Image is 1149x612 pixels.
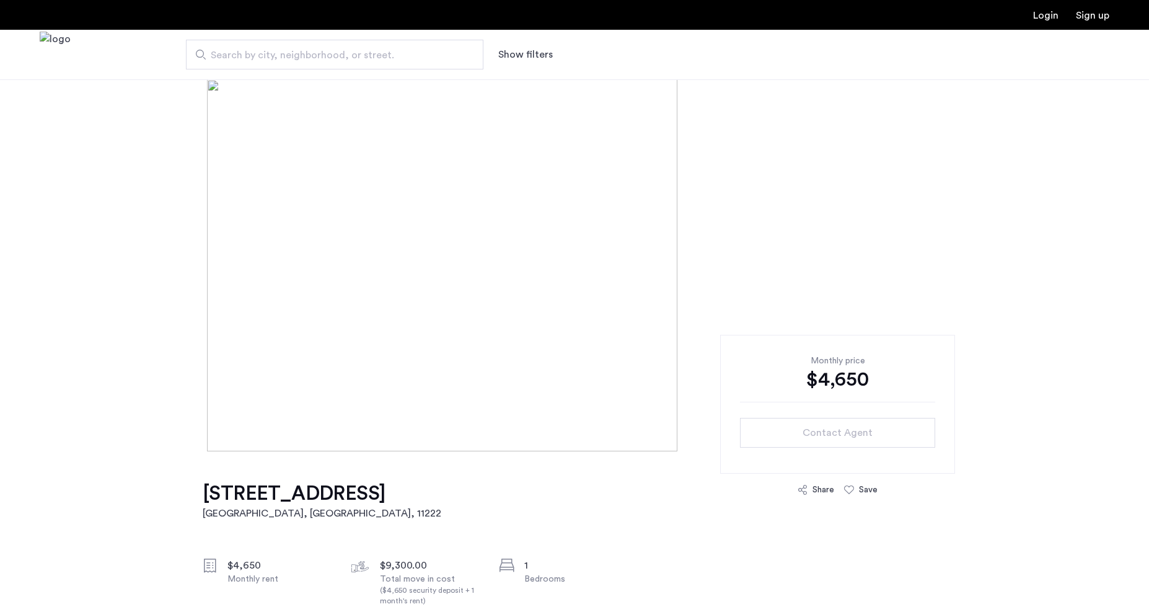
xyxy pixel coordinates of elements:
[203,481,441,506] h1: [STREET_ADDRESS]
[498,47,553,62] button: Show or hide filters
[380,558,484,573] div: $9,300.00
[524,558,628,573] div: 1
[186,40,483,69] input: Apartment Search
[40,32,71,78] a: Cazamio Logo
[740,367,935,392] div: $4,650
[380,573,484,606] div: Total move in cost
[227,573,332,585] div: Monthly rent
[203,481,441,521] a: [STREET_ADDRESS][GEOGRAPHIC_DATA], [GEOGRAPHIC_DATA], 11222
[211,48,449,63] span: Search by city, neighborhood, or street.
[207,79,943,451] img: [object%20Object]
[203,506,441,521] h2: [GEOGRAPHIC_DATA], [GEOGRAPHIC_DATA] , 11222
[812,484,834,496] div: Share
[1033,11,1059,20] a: Login
[40,32,71,78] img: logo
[740,355,935,367] div: Monthly price
[524,573,628,585] div: Bedrooms
[803,425,873,440] span: Contact Agent
[740,418,935,448] button: button
[1076,11,1109,20] a: Registration
[380,585,484,606] div: ($4,650 security deposit + 1 month's rent)
[859,484,878,496] div: Save
[227,558,332,573] div: $4,650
